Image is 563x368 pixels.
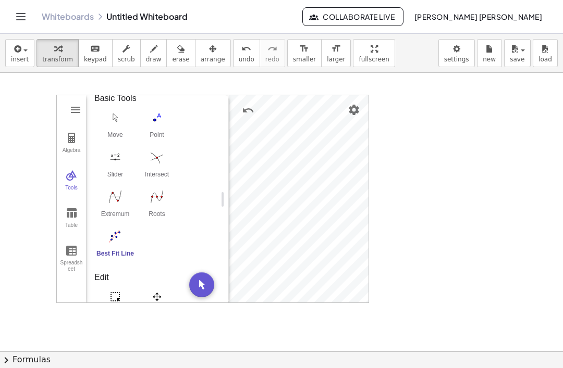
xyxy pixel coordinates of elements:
[172,56,189,63] span: erase
[59,147,84,162] div: Algebra
[353,39,395,67] button: fullscreen
[59,185,84,199] div: Tools
[59,222,84,237] div: Table
[94,250,136,264] div: Best Fit Line
[444,56,469,63] span: settings
[42,11,94,22] a: Whiteboards
[414,12,542,21] span: [PERSON_NAME] [PERSON_NAME]
[5,39,34,67] button: insert
[13,8,29,25] button: Toggle navigation
[533,39,558,67] button: load
[406,7,550,26] button: [PERSON_NAME] [PERSON_NAME]
[140,39,167,67] button: draw
[239,101,258,120] button: Undo
[321,39,351,67] button: format_sizelarger
[94,210,136,225] div: Extremum
[42,56,73,63] span: transform
[311,12,395,21] span: Collaborate Live
[477,39,502,67] button: new
[504,39,531,67] button: save
[510,56,524,63] span: save
[90,43,100,55] i: keyboard
[36,39,79,67] button: transform
[438,39,475,67] button: settings
[538,56,552,63] span: load
[136,148,178,186] button: Intersect. Select intersection or two objects successively
[201,56,225,63] span: arrange
[94,188,136,225] button: Extremum. Select a function
[189,272,214,297] button: Move. Drag or select object
[136,288,178,325] button: Move Graphics View. Drag white background or axis
[299,43,309,55] i: format_size
[260,39,285,67] button: redoredo
[94,109,136,146] button: Move. Drag or select object
[11,56,29,63] span: insert
[229,95,369,303] canvas: Graphics View 1
[56,95,369,303] div: Graphing Calculator
[136,171,178,185] div: Intersect
[78,39,113,67] button: keyboardkeypad
[69,104,82,116] img: Main Menu
[94,131,136,146] div: Move
[136,131,178,146] div: Point
[94,148,136,186] button: Slider. Select position
[331,43,341,55] i: format_size
[59,260,84,274] div: Spreadsheet
[327,56,345,63] span: larger
[118,56,135,63] span: scrub
[265,56,279,63] span: redo
[84,56,107,63] span: keypad
[302,7,403,26] button: Collaborate Live
[112,39,141,67] button: scrub
[146,56,162,63] span: draw
[166,39,195,67] button: erase
[136,210,178,225] div: Roots
[267,43,277,55] i: redo
[483,56,496,63] span: new
[287,39,322,67] button: format_sizesmaller
[345,100,363,119] button: Settings
[359,56,389,63] span: fullscreen
[136,109,178,146] button: Point. Select position or line, function, or curve
[239,56,254,63] span: undo
[94,171,136,185] div: Slider
[241,43,251,55] i: undo
[136,188,178,225] button: Roots. Select a function
[233,39,260,67] button: undoundo
[94,92,212,105] div: Basic Tools
[195,39,231,67] button: arrange
[94,271,212,284] div: Edit
[293,56,316,63] span: smaller
[94,288,136,325] button: Select Objects. Click on object to select it or drag a rectangle to select multiple objects
[94,227,136,265] button: Best Fit Line. Select several points or list of points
